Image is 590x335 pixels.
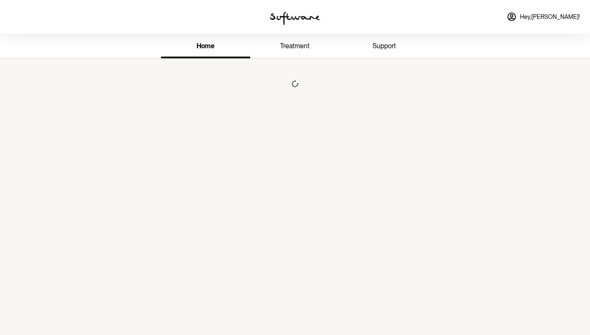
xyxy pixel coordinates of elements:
[280,42,310,50] span: treatment
[340,35,429,58] a: support
[373,42,396,50] span: support
[520,13,580,21] span: Hey, [PERSON_NAME] !
[197,42,215,50] span: home
[502,7,585,27] a: Hey,[PERSON_NAME]!
[161,35,250,58] a: home
[250,35,339,58] a: treatment
[270,12,320,25] img: software logo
